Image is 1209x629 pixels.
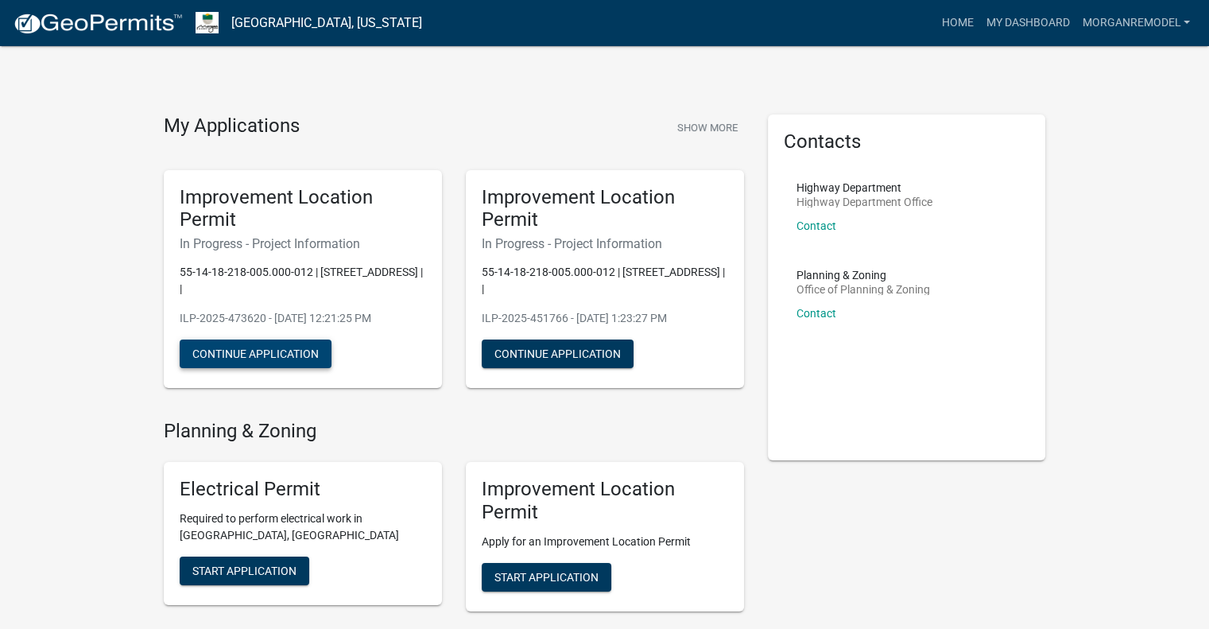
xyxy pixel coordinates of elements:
span: Start Application [494,570,599,583]
a: morganremodel [1075,8,1196,38]
p: Apply for an Improvement Location Permit [482,534,728,550]
button: Continue Application [180,340,331,368]
a: Contact [796,307,836,320]
a: Contact [796,219,836,232]
h6: In Progress - Project Information [482,236,728,251]
a: Home [935,8,979,38]
button: Continue Application [482,340,634,368]
a: [GEOGRAPHIC_DATA], [US_STATE] [231,10,422,37]
p: 55-14-18-218-005.000-012 | [STREET_ADDRESS] | | [482,264,728,297]
button: Show More [671,115,744,141]
button: Start Application [180,557,309,585]
img: Morgan County, Indiana [196,12,219,33]
h4: Planning & Zoning [164,420,744,443]
p: Highway Department Office [796,196,932,208]
a: My Dashboard [979,8,1075,38]
p: Highway Department [796,182,932,193]
p: Required to perform electrical work in [GEOGRAPHIC_DATA], [GEOGRAPHIC_DATA] [180,511,426,544]
h6: In Progress - Project Information [180,236,426,251]
p: 55-14-18-218-005.000-012 | [STREET_ADDRESS] | | [180,264,426,297]
h4: My Applications [164,115,300,138]
p: ILP-2025-451766 - [DATE] 1:23:27 PM [482,310,728,327]
button: Start Application [482,563,611,592]
h5: Improvement Location Permit [482,478,728,524]
h5: Improvement Location Permit [180,186,426,232]
span: Start Application [192,564,296,577]
h5: Improvement Location Permit [482,186,728,232]
p: Office of Planning & Zoning [796,284,930,295]
p: Planning & Zoning [796,270,930,281]
h5: Electrical Permit [180,478,426,501]
h5: Contacts [784,130,1030,153]
p: ILP-2025-473620 - [DATE] 12:21:25 PM [180,310,426,327]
